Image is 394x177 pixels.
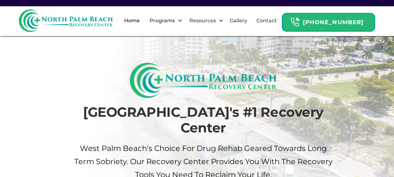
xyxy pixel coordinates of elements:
img: Header Calendar Icons [290,17,300,27]
strong: [PHONE_NUMBER] [303,19,364,26]
a: Gallery [226,11,251,31]
div: Resources [184,11,225,31]
a: Header Calendar Icons[PHONE_NUMBER] [282,10,375,32]
a: Home [120,11,144,31]
div: Resources [188,17,218,24]
div: Programs [148,17,176,24]
a: Contact [253,11,281,31]
h1: [GEOGRAPHIC_DATA]'s #1 Recovery Center [73,104,334,136]
img: North Palm Beach Recovery Logo (Rectangle) [130,63,277,98]
div: Programs [144,11,184,31]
